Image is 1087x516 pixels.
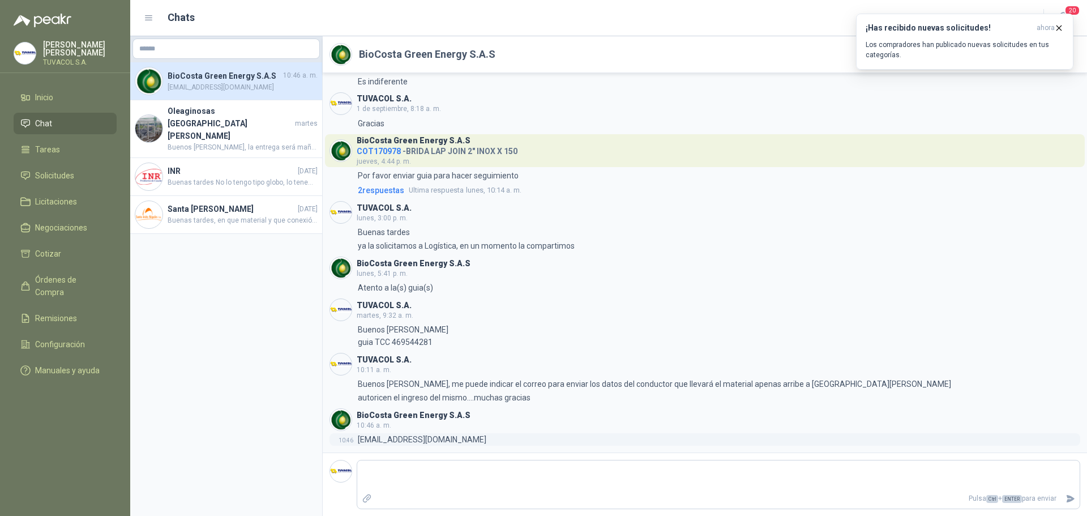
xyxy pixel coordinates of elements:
p: ya la solicitamos a Logística, en un momento la compartimos [358,240,575,252]
img: Company Logo [330,257,352,279]
a: Inicio [14,87,117,108]
h3: TUVACOL S.A. [357,205,412,211]
a: 2respuestasUltima respuestalunes, 10:14 a. m. [356,184,1080,197]
span: 1 de septiembre, 8:18 a. m. [357,105,441,113]
img: Company Logo [330,202,352,223]
span: Buenas tardes No lo tengo tipo globo, lo tenemos tipo compuerta. Quedamos atentos a su confirmación [168,177,318,188]
p: autoricen el ingreso del mismo....muchas gracias [358,391,530,404]
img: Company Logo [330,460,352,482]
span: COT170978 [357,147,401,156]
span: 10:46 a. m. [357,421,391,429]
span: Solicitudes [35,169,74,182]
span: Ctrl [986,495,998,503]
a: Manuales y ayuda [14,360,117,381]
span: Ultima respuesta [409,185,464,196]
span: Manuales y ayuda [35,364,100,377]
p: Gracias [358,117,384,130]
h4: - BRIDA LAP JOIN 2" INOX X 150 [357,144,517,155]
h3: TUVACOL S.A. [357,357,412,363]
img: Company Logo [330,44,352,65]
a: Remisiones [14,308,117,329]
p: Buenas tardes [358,226,410,238]
span: Chat [35,117,52,130]
img: Company Logo [135,163,162,190]
p: Por favor enviar guia para hacer seguimiento [358,169,519,182]
span: Inicio [35,91,53,104]
img: Company Logo [135,115,162,142]
a: Company LogoINR[DATE]Buenas tardes No lo tengo tipo globo, lo tenemos tipo compuerta. Quedamos at... [130,158,322,196]
h3: BioCosta Green Energy S.A.S [357,261,470,267]
span: Buenas tardes, en que material y que conexión? [168,215,318,226]
p: Atento a la(s) guia(s) [358,282,433,294]
h4: INR [168,165,296,177]
span: martes, 9:32 a. m. [357,312,413,319]
h1: Chats [168,10,195,25]
a: Solicitudes [14,165,117,186]
p: Buenos [PERSON_NAME], me puede indicar el correo para enviar los datos del conductor que llevará ... [358,378,951,390]
span: jueves, 4:44 p. m. [357,157,411,165]
button: ¡Has recibido nuevas solicitudes!ahora Los compradores han publicado nuevas solicitudes en tus ca... [856,14,1073,70]
a: Configuración [14,334,117,355]
h3: ¡Has recibido nuevas solicitudes! [866,23,1032,33]
p: Pulsa + para enviar [376,489,1062,509]
a: Company LogoSanta [PERSON_NAME][DATE]Buenas tardes, en que material y que conexión? [130,196,322,234]
span: 20 [1064,5,1080,16]
img: Company Logo [330,409,352,430]
p: [EMAIL_ADDRESS][DOMAIN_NAME] [358,433,486,446]
span: 2 respuesta s [358,184,404,197]
p: Buenos [PERSON_NAME] guia TCC 469544281 [358,323,448,348]
h4: Oleaginosas [GEOGRAPHIC_DATA][PERSON_NAME] [168,105,293,142]
a: Chat [14,113,117,134]
a: Tareas [14,139,117,160]
img: Company Logo [330,93,352,114]
span: 10:11 a. m. [357,366,391,374]
h4: Santa [PERSON_NAME] [168,203,296,215]
h3: BioCosta Green Energy S.A.S [357,138,470,144]
img: Logo peakr [14,14,71,27]
span: [EMAIL_ADDRESS][DOMAIN_NAME] [168,82,318,93]
span: [DATE] [298,166,318,177]
span: martes [295,118,318,129]
p: [PERSON_NAME] [PERSON_NAME] [43,41,117,57]
a: Licitaciones [14,191,117,212]
p: Los compradores han publicado nuevas solicitudes en tus categorías. [866,40,1064,60]
span: Remisiones [35,312,77,325]
img: Company Logo [330,353,352,375]
span: Licitaciones [35,195,77,208]
a: Órdenes de Compra [14,269,117,303]
img: Company Logo [135,67,162,95]
h2: BioCosta Green Energy S.A.S [359,46,495,62]
span: Negociaciones [35,221,87,234]
span: lunes, 10:14 a. m. [409,185,521,196]
span: [DATE] [298,204,318,215]
a: Cotizar [14,243,117,265]
p: Es indiferente [358,75,408,88]
h3: TUVACOL S.A. [357,302,412,309]
span: 10:46 a. m. [283,70,318,81]
a: Company LogoOleaginosas [GEOGRAPHIC_DATA][PERSON_NAME]martesBuenos [PERSON_NAME], la entrega será... [130,100,322,158]
img: Company Logo [330,299,352,321]
span: Órdenes de Compra [35,274,106,298]
a: Negociaciones [14,217,117,238]
a: Company LogoBioCosta Green Energy S.A.S10:46 a. m.[EMAIL_ADDRESS][DOMAIN_NAME] [130,62,322,100]
p: TUVACOL S.A. [43,59,117,66]
span: lunes, 5:41 p. m. [357,270,408,278]
h3: TUVACOL S.A. [357,96,412,102]
span: 10:46 [339,437,353,443]
img: Company Logo [14,42,36,64]
button: 20 [1053,8,1073,28]
button: Enviar [1061,489,1080,509]
span: Buenos [PERSON_NAME], la entrega será mañana en [GEOGRAPHIC_DATA] [168,142,318,153]
label: Adjuntar archivos [357,489,376,509]
span: lunes, 3:00 p. m. [357,214,408,222]
span: Cotizar [35,248,61,260]
h4: BioCosta Green Energy S.A.S [168,70,281,82]
img: Company Logo [135,201,162,228]
span: Tareas [35,143,60,156]
span: Configuración [35,338,85,351]
img: Company Logo [330,140,352,161]
span: ENTER [1002,495,1022,503]
h3: BioCosta Green Energy S.A.S [357,412,470,419]
span: ahora [1037,23,1055,33]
